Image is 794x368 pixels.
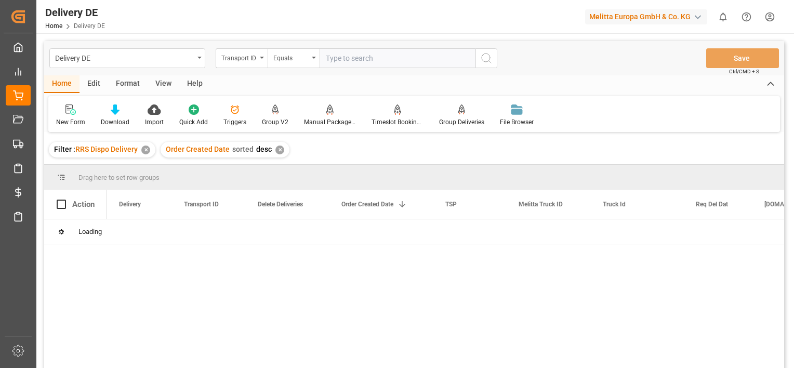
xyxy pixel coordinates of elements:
span: sorted [232,145,254,153]
div: Delivery DE [45,5,105,20]
span: Loading [78,228,102,235]
div: Action [72,200,95,209]
div: New Form [56,117,85,127]
div: Delivery DE [55,51,194,64]
span: Delete Deliveries [258,201,303,208]
a: Home [45,22,62,30]
input: Type to search [320,48,475,68]
span: desc [256,145,272,153]
button: Save [706,48,779,68]
div: Transport ID [221,51,257,63]
div: ✕ [141,146,150,154]
div: Melitta Europa GmbH & Co. KG [585,9,707,24]
div: Home [44,75,80,93]
div: View [148,75,179,93]
span: Ctrl/CMD + S [729,68,759,75]
div: Manual Package TypeDetermination [304,117,356,127]
div: Quick Add [179,117,208,127]
button: Melitta Europa GmbH & Co. KG [585,7,711,27]
div: Download [101,117,129,127]
div: Format [108,75,148,93]
button: open menu [216,48,268,68]
span: Truck Id [603,201,626,208]
span: Transport ID [184,201,219,208]
div: Triggers [223,117,246,127]
div: Help [179,75,210,93]
div: Equals [273,51,309,63]
span: Order Created Date [341,201,393,208]
span: TSP [445,201,457,208]
span: Filter : [54,145,75,153]
div: Group Deliveries [439,117,484,127]
span: Melitta Truck ID [519,201,563,208]
span: Req Del Dat [696,201,728,208]
div: Group V2 [262,117,288,127]
button: open menu [49,48,205,68]
button: search button [475,48,497,68]
button: show 0 new notifications [711,5,735,29]
div: Edit [80,75,108,93]
button: Help Center [735,5,758,29]
span: Order Created Date [166,145,230,153]
span: Drag here to set row groups [78,174,160,181]
span: Delivery [119,201,141,208]
div: ✕ [275,146,284,154]
button: open menu [268,48,320,68]
div: Import [145,117,164,127]
div: File Browser [500,117,534,127]
span: RRS Dispo Delivery [75,145,138,153]
div: Timeslot Booking Report [372,117,424,127]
